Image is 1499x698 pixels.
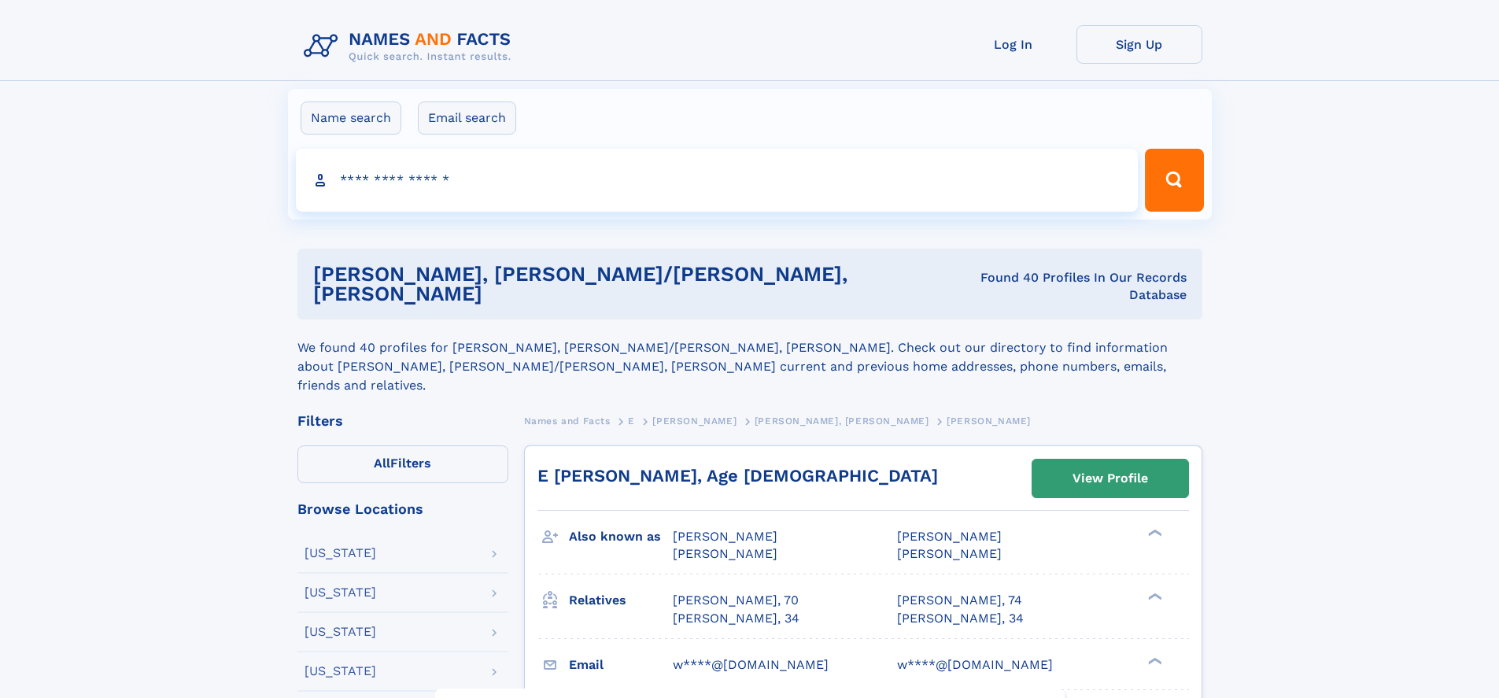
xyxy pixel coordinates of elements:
h3: Also known as [569,523,673,550]
div: Browse Locations [297,502,508,516]
div: Found 40 Profiles In Our Records Database [947,269,1187,304]
span: [PERSON_NAME] [652,415,737,427]
span: E [628,415,635,427]
a: Log In [951,25,1076,64]
div: [US_STATE] [305,547,376,560]
div: ❯ [1144,528,1163,538]
label: Filters [297,445,508,483]
a: [PERSON_NAME], [PERSON_NAME] [755,411,929,430]
div: View Profile [1073,460,1148,497]
button: Search Button [1145,149,1203,212]
h1: [PERSON_NAME], [PERSON_NAME]/[PERSON_NAME], [PERSON_NAME] [313,264,947,304]
img: Logo Names and Facts [297,25,524,68]
label: Name search [301,102,401,135]
label: Email search [418,102,516,135]
a: [PERSON_NAME], 34 [673,610,799,627]
div: We found 40 profiles for [PERSON_NAME], [PERSON_NAME]/[PERSON_NAME], [PERSON_NAME]. Check out our... [297,319,1202,395]
a: [PERSON_NAME] [652,411,737,430]
a: [PERSON_NAME], 34 [897,610,1024,627]
span: [PERSON_NAME] [947,415,1031,427]
h3: Email [569,652,673,678]
input: search input [296,149,1139,212]
span: [PERSON_NAME], [PERSON_NAME] [755,415,929,427]
span: [PERSON_NAME] [673,529,777,544]
span: All [374,456,390,471]
div: ❯ [1144,656,1163,666]
div: ❯ [1144,592,1163,602]
h3: Relatives [569,587,673,614]
div: [US_STATE] [305,586,376,599]
span: [PERSON_NAME] [897,546,1002,561]
a: Sign Up [1076,25,1202,64]
a: Names and Facts [524,411,611,430]
a: [PERSON_NAME], 74 [897,592,1022,609]
div: [US_STATE] [305,665,376,678]
a: [PERSON_NAME], 70 [673,592,799,609]
span: [PERSON_NAME] [673,546,777,561]
div: Filters [297,414,508,428]
span: [PERSON_NAME] [897,529,1002,544]
a: View Profile [1032,460,1188,497]
div: [US_STATE] [305,626,376,638]
a: E [628,411,635,430]
a: E [PERSON_NAME], Age [DEMOGRAPHIC_DATA] [537,466,938,486]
